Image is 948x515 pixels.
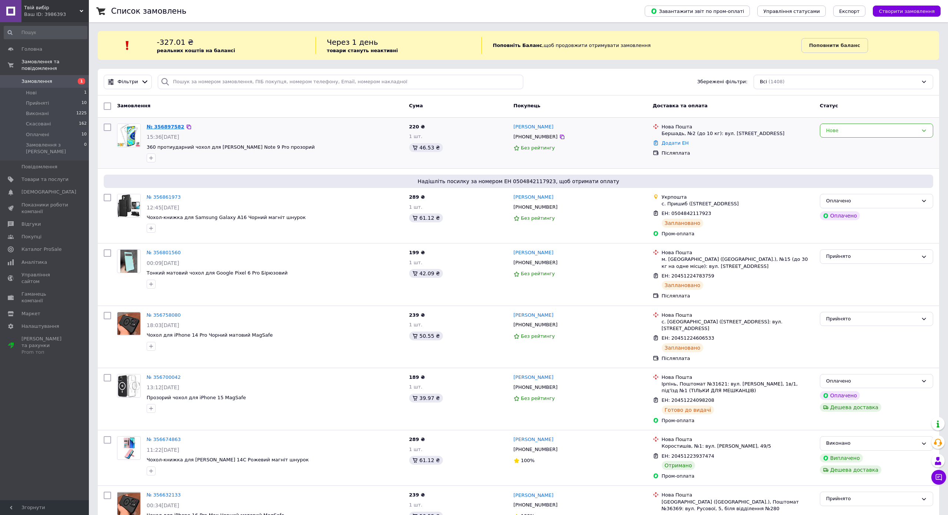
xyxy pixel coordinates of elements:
span: 1 шт. [409,204,423,210]
div: Нова Пошта [662,374,814,381]
a: [PERSON_NAME] [514,124,554,131]
span: 1 [78,78,85,84]
span: Покупець [514,103,541,108]
div: Прийнято [826,253,918,260]
span: Через 1 день [327,38,378,47]
input: Пошук за номером замовлення, ПІБ покупця, номером телефону, Email, номером накладної [158,75,523,89]
span: Надішліть посилку за номером ЕН 0504842117923, щоб отримати оплату [107,178,930,185]
div: 61.12 ₴ [409,456,443,465]
button: Управління статусами [757,6,826,17]
a: Чохол-книжка для Samsung Galaxy A16 Чорний магніт шнурок [147,215,306,220]
div: Ваш ID: 3986393 [24,11,89,18]
a: [PERSON_NAME] [514,194,554,201]
span: 1 шт. [409,502,423,508]
span: Замовлення та повідомлення [21,58,89,72]
a: Прозорий чохол для iPhone 15 MagSafe [147,395,246,400]
div: Післяплата [662,293,814,299]
span: 162 [79,121,87,127]
div: [PHONE_NUMBER] [512,258,559,267]
span: 1 шт. [409,384,423,390]
a: [PERSON_NAME] [514,312,554,319]
div: Оплачено [826,377,918,385]
img: Фото товару [117,194,140,217]
img: Фото товару [120,250,138,273]
div: Коростишів, №1: вул. [PERSON_NAME], 49/5 [662,443,814,450]
a: [PERSON_NAME] [514,249,554,256]
div: Дешева доставка [820,465,881,474]
div: [PHONE_NUMBER] [512,383,559,392]
span: 15:36[DATE] [147,134,179,140]
span: Виконані [26,110,49,117]
a: [PERSON_NAME] [514,374,554,381]
a: № 356897582 [147,124,184,129]
div: Пром-оплата [662,473,814,479]
span: 199 ₴ [409,250,425,255]
b: товари стануть неактивні [327,48,398,53]
span: ЕН: 20451224606533 [662,335,714,341]
span: Всі [760,78,767,85]
button: Експорт [833,6,866,17]
span: Управління статусами [763,9,820,14]
a: № 356758080 [147,312,181,318]
span: -327.01 ₴ [157,38,194,47]
div: Оплачено [826,197,918,205]
span: (1408) [768,79,784,84]
div: [PHONE_NUMBER] [512,500,559,510]
span: 10 [81,131,87,138]
div: Заплановано [662,343,704,352]
div: с. [GEOGRAPHIC_DATA] ([STREET_ADDRESS]: вул. [STREET_ADDRESS] [662,319,814,332]
span: 239 ₴ [409,312,425,318]
a: Чохол-книжка для [PERSON_NAME] 14C Рожевий магніт шнурок [147,457,309,462]
span: Прийняті [26,100,49,107]
img: Фото товару [122,437,136,460]
div: с. Пришиб ([STREET_ADDRESS] [662,201,814,207]
span: 1 шт. [409,322,423,327]
div: Дешева доставка [820,403,881,412]
a: [PERSON_NAME] [514,492,554,499]
a: Фото товару [117,436,141,460]
a: № 356801560 [147,250,181,255]
a: Створити замовлення [865,8,941,14]
div: Бершадь, №2 (до 10 кг): вул. [STREET_ADDRESS] [662,130,814,137]
div: Отримано [662,461,695,470]
span: Налаштування [21,323,59,330]
div: Пром-оплата [662,417,814,424]
span: 1 шт. [409,260,423,265]
span: Твій вибір [24,4,80,11]
div: Нова Пошта [662,436,814,443]
span: Збережені фільтри: [697,78,748,85]
a: Фото товару [117,194,141,218]
div: 39.97 ₴ [409,394,443,403]
div: 42.09 ₴ [409,269,443,278]
div: 46.53 ₴ [409,143,443,152]
span: Cума [409,103,423,108]
a: Додати ЕН [662,140,689,146]
a: Фото товару [117,374,141,398]
span: Без рейтингу [521,215,555,221]
div: Заплановано [662,219,704,228]
div: 61.12 ₴ [409,213,443,222]
span: 360 протиударний чохол для [PERSON_NAME] Note 9 Pro прозорий [147,144,315,150]
b: Поповнити баланс [809,43,860,48]
span: Товари та послуги [21,176,69,183]
span: Головна [21,46,42,53]
span: Статус [820,103,838,108]
span: Повідомлення [21,164,57,170]
span: Нові [26,90,37,96]
div: [PHONE_NUMBER] [512,132,559,142]
div: Готово до видачі [662,405,714,414]
span: Маркет [21,310,40,317]
span: Каталог ProSale [21,246,61,253]
span: 289 ₴ [409,194,425,200]
span: Експорт [839,9,860,14]
a: Фото товару [117,124,141,147]
h1: Список замовлень [111,7,186,16]
span: 1 [84,90,87,96]
div: Нове [826,127,918,135]
span: ЕН: 20451224098208 [662,397,714,403]
img: :exclamation: [122,40,133,51]
div: Нова Пошта [662,249,814,256]
span: Скасовані [26,121,51,127]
